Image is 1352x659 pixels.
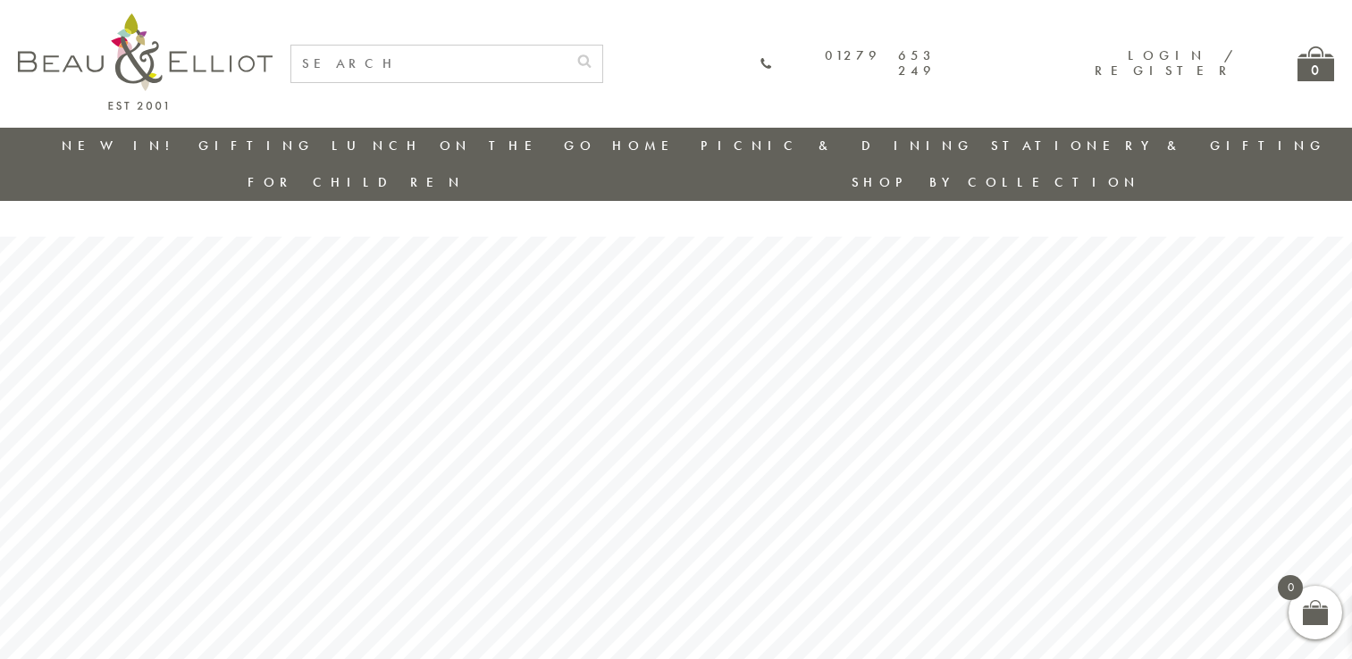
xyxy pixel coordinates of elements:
a: Gifting [198,137,315,154]
a: For Children [248,173,465,191]
span: 0 [1278,575,1303,600]
a: Home [612,137,684,154]
img: logo [18,13,273,110]
a: New in! [62,137,181,154]
input: SEARCH [291,46,567,82]
a: Picnic & Dining [701,137,974,154]
a: 01279 653 249 [760,48,936,79]
a: Shop by collection [852,173,1140,191]
a: Login / Register [1095,46,1235,79]
a: Lunch On The Go [332,137,596,154]
a: 0 [1297,46,1334,81]
a: Stationery & Gifting [991,137,1326,154]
